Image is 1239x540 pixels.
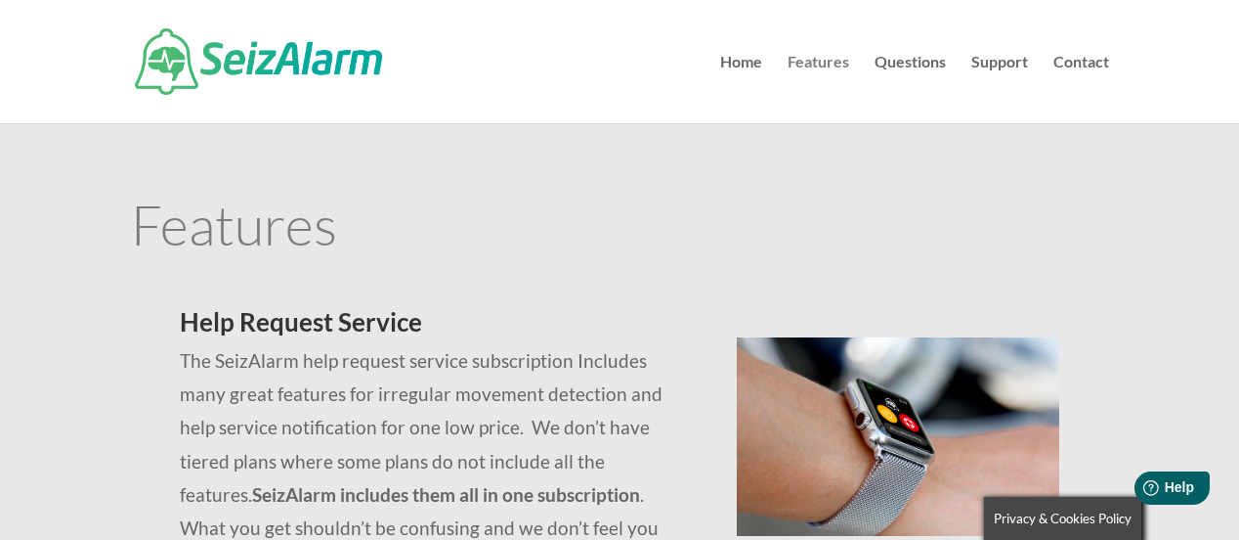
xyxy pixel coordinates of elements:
[720,55,762,123] a: Home
[971,55,1028,123] a: Support
[180,309,689,344] h2: Help Request Service
[875,55,946,123] a: Questions
[1053,55,1109,123] a: Contact
[131,197,1109,261] h1: Features
[994,511,1132,526] span: Privacy & Cookies Policy
[1065,464,1218,518] iframe: Help widget launcher
[788,55,849,123] a: Features
[252,483,640,506] strong: SeizAlarm includes them all in one subscription
[737,337,1060,536] img: seizalarm-on-wrist
[135,28,382,95] img: SeizAlarm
